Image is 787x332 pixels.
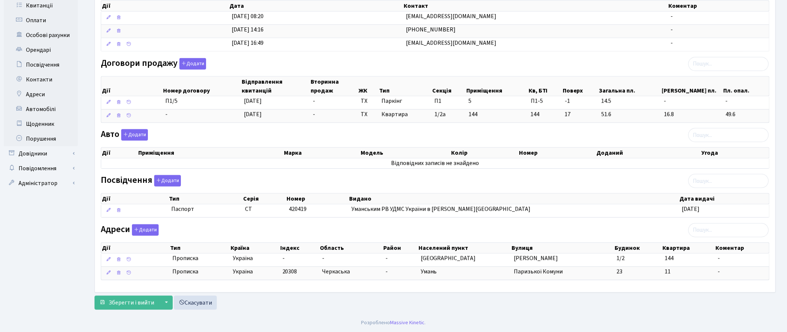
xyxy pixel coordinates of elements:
[565,97,596,105] span: -1
[381,110,429,119] span: Квартира
[386,254,388,262] span: -
[406,26,456,34] span: [PHONE_NUMBER]
[531,110,559,119] span: 144
[154,175,181,187] button: Посвідчення
[282,254,285,262] span: -
[360,148,450,158] th: Модель
[668,1,769,11] th: Коментар
[4,176,78,191] a: Адміністратор
[162,77,241,96] th: Номер договору
[101,243,169,253] th: Дії
[361,97,376,105] span: ТХ
[232,26,264,34] span: [DATE] 14:16
[434,97,442,105] span: П1
[172,268,198,276] span: Прописка
[514,268,563,276] span: Паризької Комуни
[662,243,715,253] th: Квартира
[4,13,78,28] a: Оплати
[701,148,769,158] th: Угода
[130,223,159,236] a: Додати
[679,194,769,204] th: Дата видачі
[466,77,528,96] th: Приміщення
[450,148,518,158] th: Колір
[688,174,769,188] input: Пошук...
[101,175,181,187] label: Посвідчення
[348,194,679,204] th: Видано
[174,296,217,310] a: Скасувати
[101,58,206,70] label: Договори продажу
[319,243,383,253] th: Область
[242,194,286,204] th: Серія
[169,243,230,253] th: Тип
[381,97,429,105] span: Паркінг
[421,254,476,262] span: [GEOGRAPHIC_DATA]
[682,205,700,213] span: [DATE]
[726,110,766,119] span: 49.6
[4,161,78,176] a: Повідомлення
[514,254,558,262] span: [PERSON_NAME]
[511,243,614,253] th: Вулиця
[528,77,562,96] th: Кв, БТІ
[723,77,769,96] th: Пл. опал.
[101,194,168,204] th: Дії
[596,148,701,158] th: Доданий
[313,110,315,118] span: -
[688,223,769,237] input: Пошук...
[4,28,78,43] a: Особові рахунки
[101,148,138,158] th: Дії
[726,97,766,105] span: -
[132,224,159,236] button: Адреси
[664,110,720,119] span: 16.8
[286,194,348,204] th: Номер
[232,39,264,47] span: [DATE] 16:49
[599,77,661,96] th: Загальна пл.
[138,148,283,158] th: Приміщення
[418,243,511,253] th: Населений пункт
[241,77,310,96] th: Відправлення квитанцій
[671,12,673,20] span: -
[378,77,431,96] th: Тип
[165,110,168,118] span: -
[4,87,78,102] a: Адреси
[602,97,658,105] span: 14.5
[688,57,769,71] input: Пошук...
[434,110,446,118] span: 1/2а
[171,205,239,214] span: Паспорт
[361,110,376,119] span: ТХ
[671,39,673,47] span: -
[4,146,78,161] a: Довідники
[168,194,242,204] th: Тип
[351,205,531,213] span: Уманським РВ УДМС України в [PERSON_NAME][GEOGRAPHIC_DATA]
[244,97,262,105] span: [DATE]
[232,12,264,20] span: [DATE] 08:20
[432,77,466,96] th: Секція
[119,128,148,141] a: Додати
[233,268,276,276] span: Україна
[358,77,379,96] th: ЖК
[617,268,623,276] span: 23
[518,148,596,158] th: Номер
[4,43,78,57] a: Орендарі
[322,268,350,276] span: Черкаська
[101,224,159,236] label: Адреси
[469,110,477,118] span: 144
[310,77,358,96] th: Вторинна продаж
[4,72,78,87] a: Контакти
[282,268,297,276] span: 20308
[403,1,668,11] th: Контакт
[101,129,148,141] label: Авто
[179,58,206,70] button: Договори продажу
[109,299,154,307] span: Зберегти і вийти
[383,243,418,253] th: Район
[664,97,720,105] span: -
[602,110,658,119] span: 51.6
[386,268,388,276] span: -
[688,128,769,142] input: Пошук...
[4,117,78,131] a: Щоденник
[665,254,674,262] span: 144
[661,77,723,96] th: [PERSON_NAME] пл.
[178,57,206,70] a: Додати
[233,254,276,263] span: Україна
[244,110,262,118] span: [DATE]
[284,148,360,158] th: Марка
